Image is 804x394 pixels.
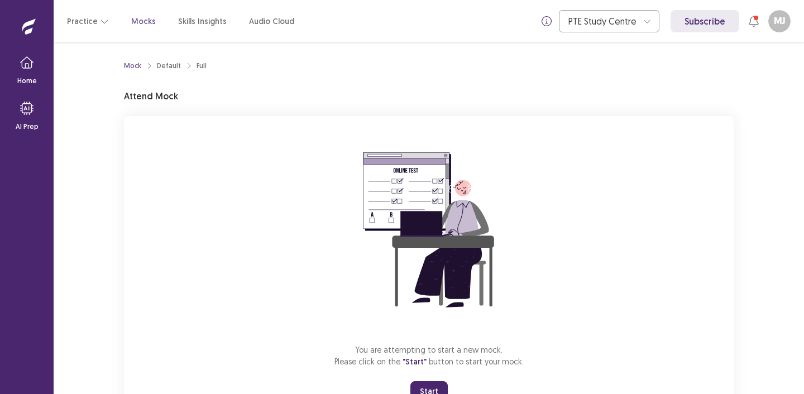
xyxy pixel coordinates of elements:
[249,16,294,27] a: Audio Cloud
[17,76,37,86] p: Home
[16,122,39,132] p: AI Prep
[568,11,638,32] div: PTE Study Centre
[334,344,524,368] p: You are attempting to start a new mock. Please click on the button to start your mock.
[403,357,427,367] span: "Start"
[537,11,557,31] button: info
[124,61,207,71] nav: breadcrumb
[124,61,141,71] a: Mock
[124,89,178,103] p: Attend Mock
[157,61,181,71] div: Default
[328,129,529,330] img: attend-mock
[178,16,227,27] a: Skills Insights
[131,16,156,27] a: Mocks
[67,11,109,31] button: Practice
[671,10,739,32] a: Subscribe
[768,10,791,32] button: MJ
[197,61,207,71] div: Full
